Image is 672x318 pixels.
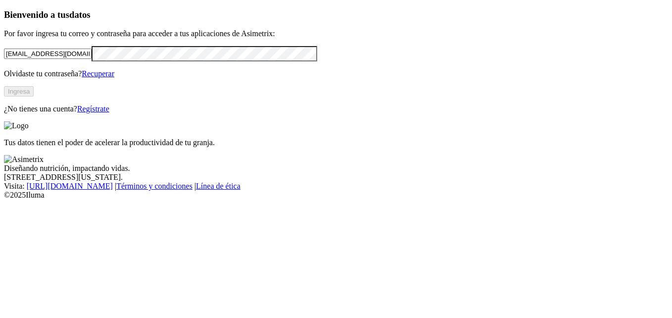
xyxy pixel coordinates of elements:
[4,69,668,78] p: Olvidaste tu contraseña?
[4,191,668,200] div: © 2025 Iluma
[69,9,91,20] span: datos
[4,86,34,97] button: Ingresa
[4,155,44,164] img: Asimetrix
[196,182,240,190] a: Línea de ética
[27,182,113,190] a: [URL][DOMAIN_NAME]
[4,49,92,59] input: Tu correo
[4,105,668,113] p: ¿No tienes una cuenta?
[82,69,114,78] a: Recuperar
[4,138,668,147] p: Tus datos tienen el poder de acelerar la productividad de tu granja.
[4,173,668,182] div: [STREET_ADDRESS][US_STATE].
[77,105,109,113] a: Regístrate
[4,9,668,20] h3: Bienvenido a tus
[4,182,668,191] div: Visita : | |
[4,121,29,130] img: Logo
[116,182,192,190] a: Términos y condiciones
[4,29,668,38] p: Por favor ingresa tu correo y contraseña para acceder a tus aplicaciones de Asimetrix:
[4,164,668,173] div: Diseñando nutrición, impactando vidas.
